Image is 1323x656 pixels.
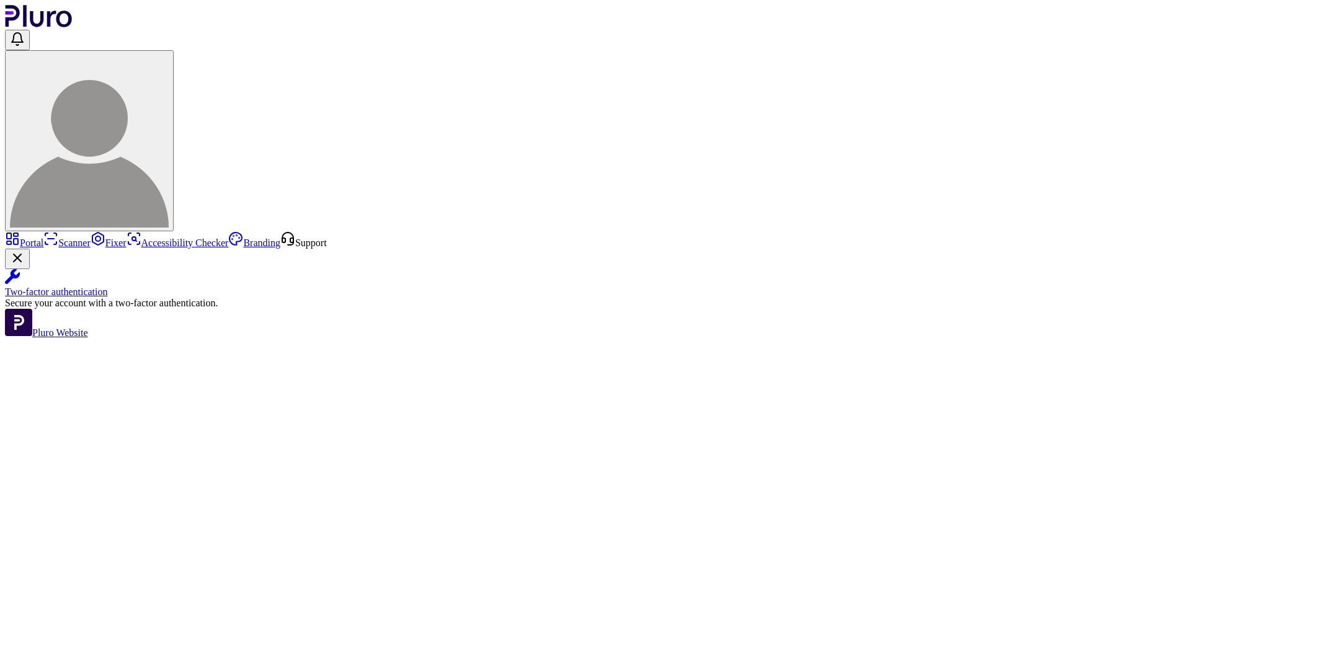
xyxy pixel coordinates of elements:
[5,269,1318,298] a: Two-factor authentication
[10,69,169,228] img: User avatar
[5,249,30,269] button: Close Two-factor authentication notification
[5,30,30,50] button: Open notifications, you have undefined new notifications
[280,237,327,248] a: Open Support screen
[5,327,88,338] a: Open Pluro Website
[5,231,1318,339] aside: Sidebar menu
[5,286,1318,298] div: Two-factor authentication
[5,50,174,231] button: User avatar
[228,237,280,248] a: Branding
[5,19,73,29] a: Logo
[91,237,127,248] a: Fixer
[127,237,229,248] a: Accessibility Checker
[5,237,43,248] a: Portal
[43,237,91,248] a: Scanner
[5,298,1318,309] div: Secure your account with a two-factor authentication.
